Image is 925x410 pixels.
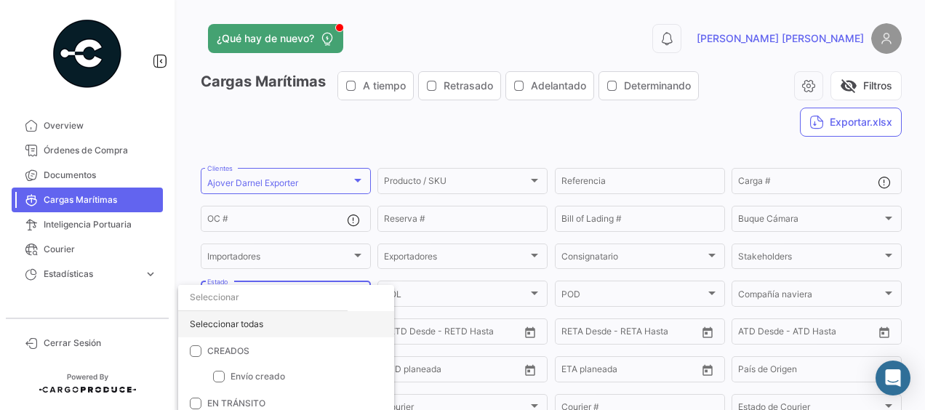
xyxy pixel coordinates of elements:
div: Seleccionar todas [178,311,394,337]
span: Envío creado [231,371,285,382]
span: EN TRÁNSITO [207,398,265,409]
div: Abrir Intercom Messenger [876,361,910,395]
input: dropdown search [178,284,348,310]
span: CREADOS [207,345,249,356]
